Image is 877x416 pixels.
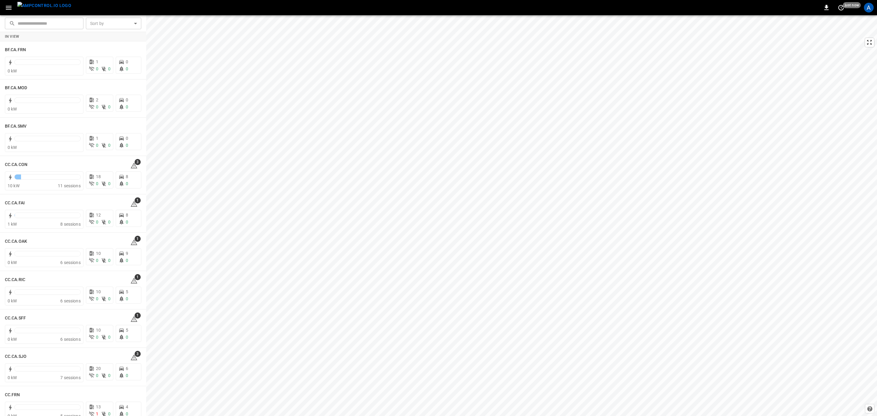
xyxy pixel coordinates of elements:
[5,85,27,91] h6: BF.CA.MOD
[126,66,128,71] span: 0
[108,143,111,148] span: 0
[108,104,111,109] span: 0
[146,15,877,416] canvas: Map
[5,34,19,39] strong: In View
[126,373,128,378] span: 0
[96,296,98,301] span: 0
[5,161,27,168] h6: CC.CA.CON
[96,328,101,333] span: 10
[96,335,98,340] span: 0
[8,260,17,265] span: 0 kW
[126,143,128,148] span: 0
[5,277,25,283] h6: CC.CA.RIC
[96,220,98,224] span: 0
[135,236,141,242] span: 1
[108,66,111,71] span: 0
[126,328,128,333] span: 5
[126,335,128,340] span: 0
[864,3,874,12] div: profile-icon
[5,123,26,130] h6: BF.CA.SMV
[96,366,101,371] span: 20
[108,220,111,224] span: 0
[96,143,98,148] span: 0
[96,258,98,263] span: 0
[126,251,128,256] span: 9
[17,2,71,9] img: ampcontrol.io logo
[5,315,26,322] h6: CC.CA.SFF
[5,238,27,245] h6: CC.CA.OAK
[8,183,19,188] span: 10 kW
[96,136,98,141] span: 1
[135,351,141,357] span: 3
[135,312,141,319] span: 1
[126,213,128,217] span: 8
[96,404,101,409] span: 13
[126,404,128,409] span: 4
[135,159,141,165] span: 3
[5,353,26,360] h6: CC.CA.SJO
[135,197,141,203] span: 1
[5,47,26,53] h6: BF.CA.FRN
[126,104,128,109] span: 0
[108,181,111,186] span: 0
[8,222,17,227] span: 1 kW
[126,136,128,141] span: 0
[60,375,81,380] span: 7 sessions
[58,183,81,188] span: 11 sessions
[836,3,846,12] button: set refresh interval
[60,337,81,342] span: 6 sessions
[126,296,128,301] span: 0
[96,104,98,109] span: 0
[5,200,25,206] h6: CC.CA.FAI
[96,174,101,179] span: 18
[96,373,98,378] span: 0
[96,251,101,256] span: 10
[8,145,17,150] span: 0 kW
[126,289,128,294] span: 5
[108,296,111,301] span: 0
[126,220,128,224] span: 0
[5,392,20,398] h6: CC.FRN
[96,181,98,186] span: 0
[60,260,81,265] span: 6 sessions
[126,59,128,64] span: 0
[135,274,141,280] span: 1
[8,337,17,342] span: 0 kW
[843,2,861,8] span: just now
[8,107,17,111] span: 0 kW
[126,258,128,263] span: 0
[60,222,81,227] span: 8 sessions
[96,213,101,217] span: 12
[108,258,111,263] span: 0
[8,375,17,380] span: 0 kW
[8,298,17,303] span: 0 kW
[96,59,98,64] span: 1
[126,366,128,371] span: 6
[126,181,128,186] span: 0
[126,97,128,102] span: 0
[126,174,128,179] span: 8
[96,66,98,71] span: 0
[108,373,111,378] span: 0
[96,289,101,294] span: 10
[8,69,17,73] span: 0 kW
[108,335,111,340] span: 0
[96,97,98,102] span: 2
[60,298,81,303] span: 6 sessions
